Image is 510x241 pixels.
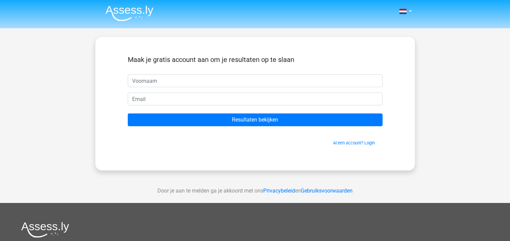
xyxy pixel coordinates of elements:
[333,140,375,145] a: Al een account? Login
[128,93,383,105] input: Email
[128,113,383,126] input: Resultaten bekijken
[21,222,69,238] img: Assessly logo
[301,187,353,194] a: Gebruiksvoorwaarden
[106,5,153,21] img: Assessly
[128,74,383,87] input: Voornaam
[263,187,295,194] a: Privacybeleid
[128,56,383,64] h5: Maak je gratis account aan om je resultaten op te slaan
